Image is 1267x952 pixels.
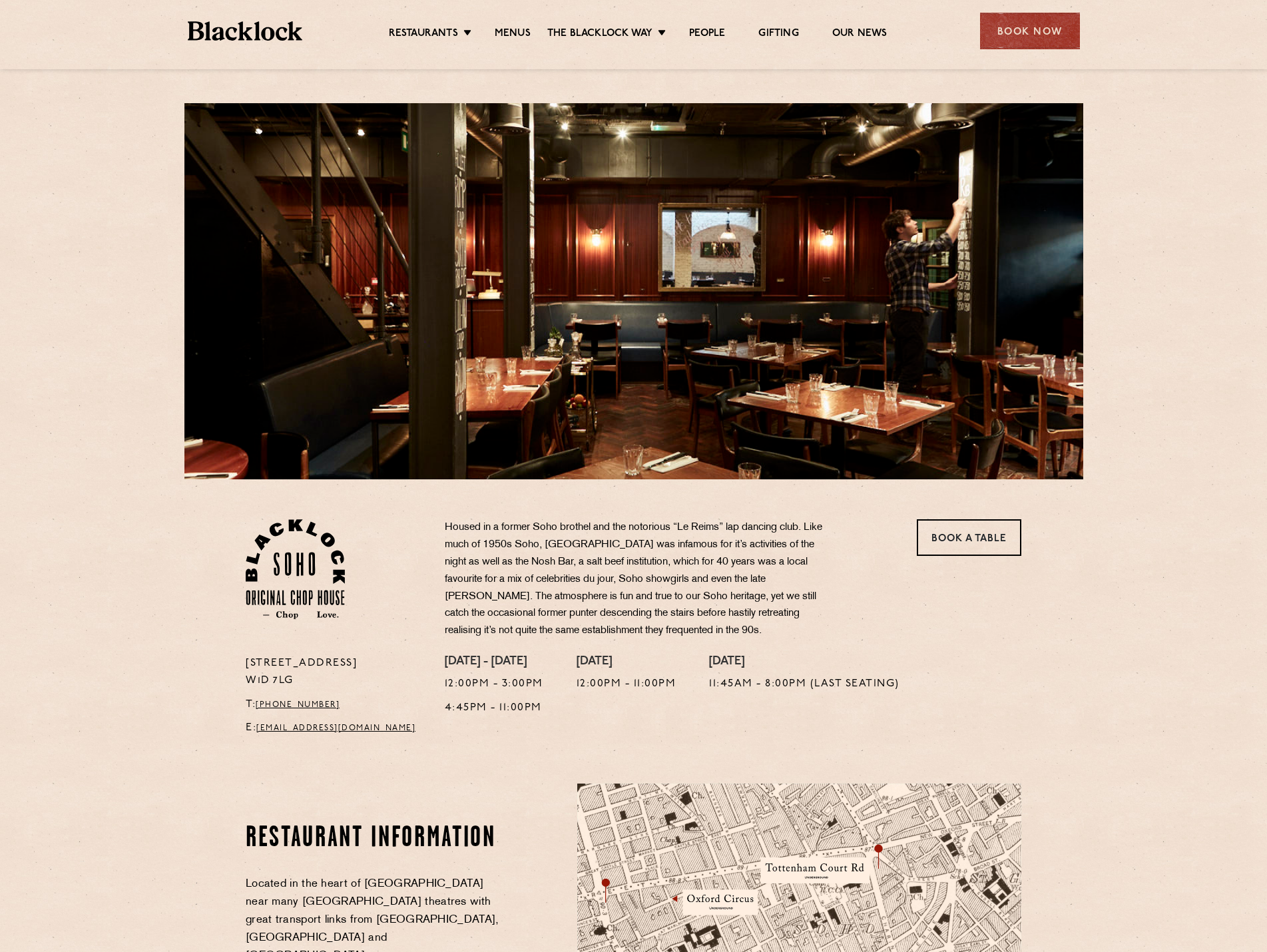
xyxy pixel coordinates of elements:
p: 12:00pm - 3:00pm [445,676,543,693]
h4: [DATE] [709,655,899,670]
a: People [689,27,725,42]
a: Menus [495,27,531,42]
p: Housed in a former Soho brothel and the notorious “Le Reims” lap dancing club. Like much of 1950s... [445,519,838,640]
div: Book Now [980,13,1080,49]
img: BL_Textured_Logo-footer-cropped.svg [188,21,303,41]
h2: Restaurant information [246,822,501,855]
a: [PHONE_NUMBER] [256,701,340,709]
p: [STREET_ADDRESS] W1D 7LG [246,655,425,690]
p: E: [246,720,425,737]
p: 4:45pm - 11:00pm [445,700,543,717]
p: T: [246,696,425,714]
img: Soho-stamp-default.svg [246,519,345,619]
a: Book a Table [917,519,1021,556]
p: 12:00pm - 11:00pm [577,676,676,693]
a: The Blacklock Way [547,27,652,42]
h4: [DATE] - [DATE] [445,655,543,670]
a: Gifting [758,27,798,42]
a: Our News [832,27,887,42]
h4: [DATE] [577,655,676,670]
a: [EMAIL_ADDRESS][DOMAIN_NAME] [256,724,415,732]
a: Restaurants [389,27,458,42]
p: 11:45am - 8:00pm (Last seating) [709,676,899,693]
